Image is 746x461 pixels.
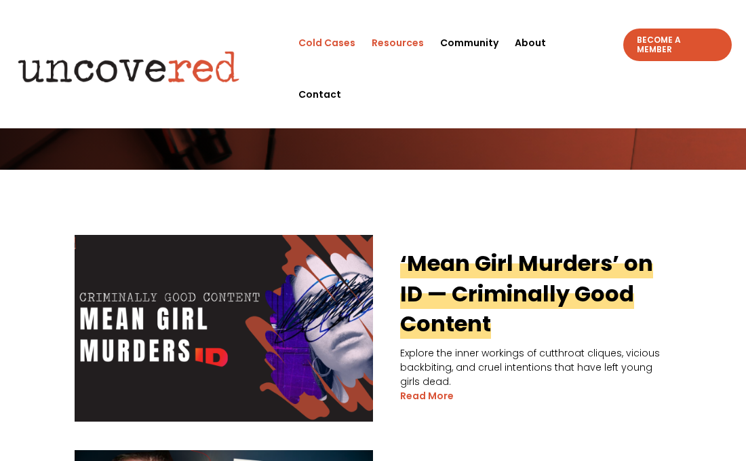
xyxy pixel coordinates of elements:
a: Contact [298,69,341,120]
a: Community [440,17,498,69]
img: Uncovered logo [7,42,250,92]
a: Resources [372,17,424,69]
p: Explore the inner workings of cutthroat cliques, vicious backbiting, and cruel intentions that ha... [75,346,671,389]
a: Cold Cases [298,17,355,69]
a: BECOME A MEMBER [623,29,732,61]
a: read more [400,389,454,403]
img: ‘Mean Girl Murders’ on ID — Criminally Good Content [75,235,373,422]
a: ‘Mean Girl Murders’ on ID — Criminally Good Content [400,248,653,339]
a: About [515,17,546,69]
a: Sign In [659,20,703,29]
